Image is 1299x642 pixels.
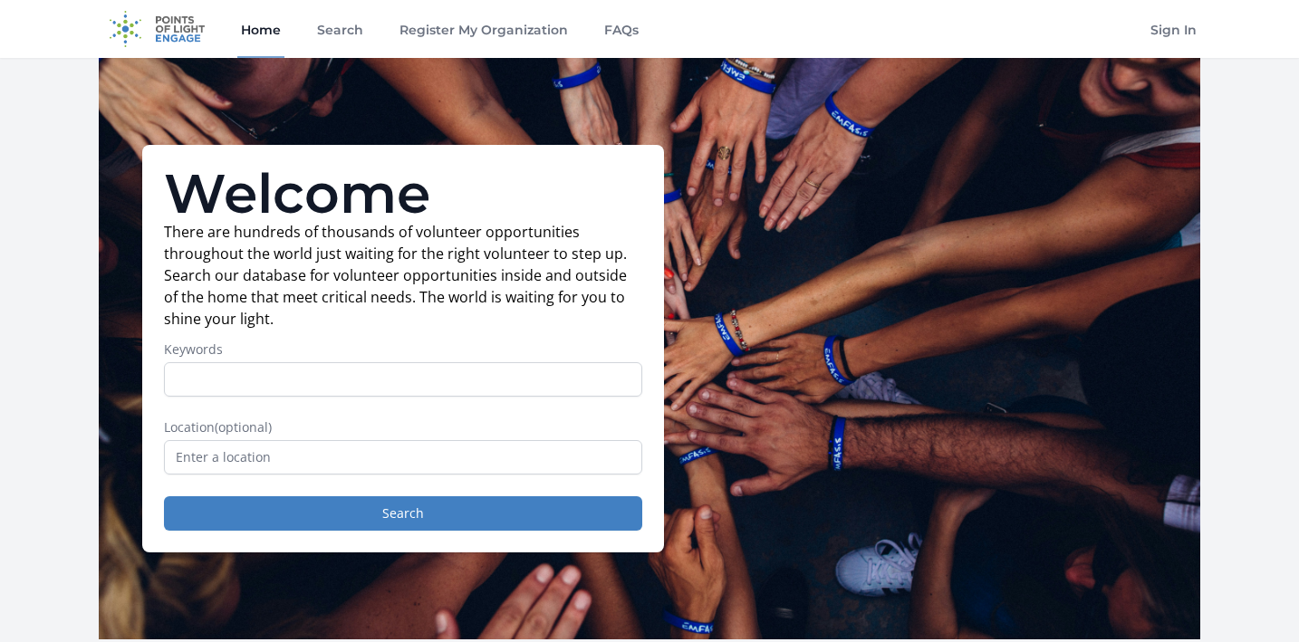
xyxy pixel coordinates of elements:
[215,418,272,436] span: (optional)
[164,221,642,330] p: There are hundreds of thousands of volunteer opportunities throughout the world just waiting for ...
[164,496,642,531] button: Search
[164,340,642,359] label: Keywords
[164,418,642,436] label: Location
[164,167,642,221] h1: Welcome
[164,440,642,474] input: Enter a location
